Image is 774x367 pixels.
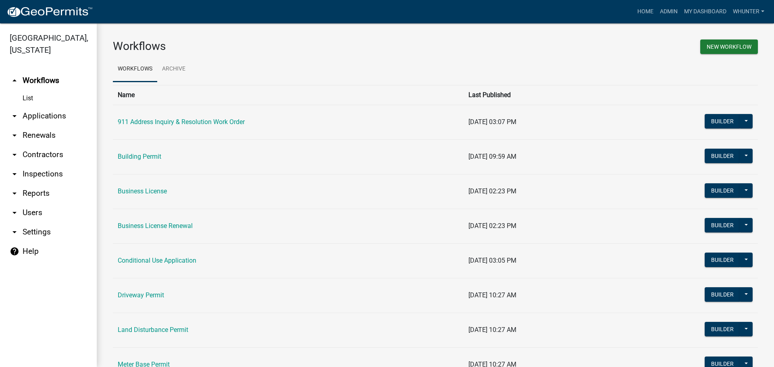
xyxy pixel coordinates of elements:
span: [DATE] 03:07 PM [468,118,516,126]
i: help [10,247,19,256]
span: [DATE] 02:23 PM [468,187,516,195]
a: Admin [657,4,681,19]
button: New Workflow [700,39,758,54]
a: 911 Address Inquiry & Resolution Work Order [118,118,245,126]
a: Home [634,4,657,19]
button: Builder [705,149,740,163]
th: Last Published [464,85,610,105]
i: arrow_drop_down [10,208,19,218]
i: arrow_drop_down [10,189,19,198]
i: arrow_drop_down [10,150,19,160]
button: Builder [705,183,740,198]
i: arrow_drop_down [10,111,19,121]
button: Builder [705,114,740,129]
button: Builder [705,253,740,267]
i: arrow_drop_down [10,131,19,140]
th: Name [113,85,464,105]
i: arrow_drop_up [10,76,19,85]
span: [DATE] 09:59 AM [468,153,516,160]
a: My Dashboard [681,4,730,19]
span: [DATE] 02:23 PM [468,222,516,230]
a: Workflows [113,56,157,82]
button: Builder [705,322,740,336]
span: [DATE] 03:05 PM [468,257,516,264]
a: Business License [118,187,167,195]
a: Business License Renewal [118,222,193,230]
button: Builder [705,287,740,302]
a: Archive [157,56,190,82]
h3: Workflows [113,39,429,53]
i: arrow_drop_down [10,227,19,237]
span: [DATE] 10:27 AM [468,326,516,334]
button: Builder [705,218,740,232]
a: Conditional Use Application [118,257,196,264]
a: Driveway Permit [118,291,164,299]
i: arrow_drop_down [10,169,19,179]
a: Building Permit [118,153,161,160]
a: Land Disturbance Permit [118,326,188,334]
a: whunter [730,4,768,19]
span: [DATE] 10:27 AM [468,291,516,299]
